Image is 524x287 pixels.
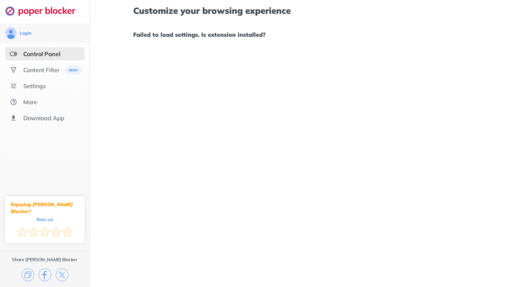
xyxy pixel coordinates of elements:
[12,257,78,263] div: Share [PERSON_NAME] Blocker
[39,268,51,281] img: facebook.svg
[10,98,17,106] img: about.svg
[5,27,17,39] img: avatar.svg
[21,268,34,281] img: copy.svg
[10,82,17,90] img: settings.svg
[23,50,60,58] div: Control Panel
[133,30,480,39] h1: Failed to load settings. Is extension installed?
[23,66,60,74] div: Content Filter
[5,6,83,16] img: logo-webpage.svg
[20,30,31,36] div: Login
[23,114,64,122] div: Download App
[56,268,68,281] img: x.svg
[10,66,17,74] img: social.svg
[36,218,53,221] div: Rate us!
[133,6,480,15] h1: Customize your browsing experience
[23,98,37,106] div: More
[23,82,46,90] div: Settings
[11,201,79,215] div: Enjoying [PERSON_NAME] Blocker?
[64,66,82,75] img: menuBanner.svg
[10,114,17,122] img: download-app.svg
[10,50,17,58] img: features-selected.svg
